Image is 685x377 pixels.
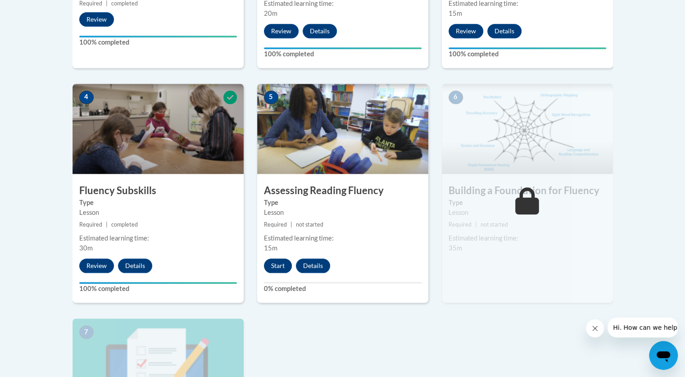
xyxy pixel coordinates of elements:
[264,244,277,252] span: 15m
[264,259,292,273] button: Start
[487,24,522,38] button: Details
[73,84,244,174] img: Course Image
[264,284,422,294] label: 0% completed
[79,244,93,252] span: 30m
[111,221,138,228] span: completed
[608,318,678,337] iframe: Message from company
[79,284,237,294] label: 100% completed
[5,6,73,14] span: Hi. How can we help?
[79,282,237,284] div: Your progress
[442,84,613,174] img: Course Image
[449,49,606,59] label: 100% completed
[449,47,606,49] div: Your progress
[118,259,152,273] button: Details
[79,325,94,339] span: 7
[449,91,463,104] span: 6
[449,9,462,17] span: 15m
[106,221,108,228] span: |
[296,221,323,228] span: not started
[79,37,237,47] label: 100% completed
[79,208,237,218] div: Lesson
[79,198,237,208] label: Type
[264,91,278,104] span: 5
[257,84,428,174] img: Course Image
[264,221,287,228] span: Required
[449,24,483,38] button: Review
[264,49,422,59] label: 100% completed
[449,208,606,218] div: Lesson
[442,184,613,198] h3: Building a Foundation for Fluency
[79,221,102,228] span: Required
[586,319,604,337] iframe: Close message
[449,198,606,208] label: Type
[449,221,472,228] span: Required
[475,221,477,228] span: |
[481,221,508,228] span: not started
[79,233,237,243] div: Estimated learning time:
[264,47,422,49] div: Your progress
[449,233,606,243] div: Estimated learning time:
[264,208,422,218] div: Lesson
[79,259,114,273] button: Review
[290,221,292,228] span: |
[79,36,237,37] div: Your progress
[264,198,422,208] label: Type
[303,24,337,38] button: Details
[73,184,244,198] h3: Fluency Subskills
[264,233,422,243] div: Estimated learning time:
[79,91,94,104] span: 4
[264,24,299,38] button: Review
[449,244,462,252] span: 35m
[264,9,277,17] span: 20m
[649,341,678,370] iframe: Button to launch messaging window
[296,259,330,273] button: Details
[257,184,428,198] h3: Assessing Reading Fluency
[79,12,114,27] button: Review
